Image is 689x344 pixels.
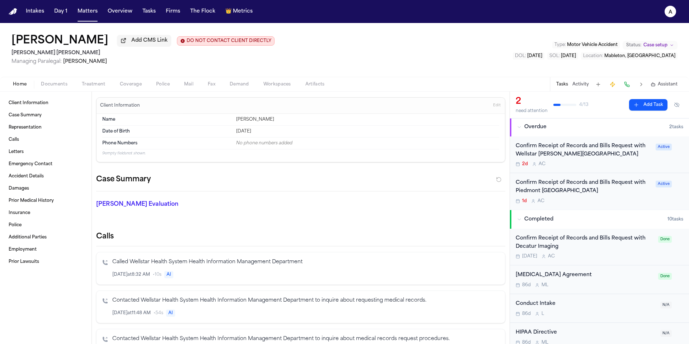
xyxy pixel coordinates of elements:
span: Coverage [120,82,142,87]
span: A C [548,254,555,259]
span: [DATE] at 11:48 AM [112,310,151,316]
a: Representation [6,122,86,133]
span: 86d [522,282,531,288]
div: Confirm Receipt of Records and Bills Request with Wellstar [PERSON_NAME][GEOGRAPHIC_DATA] [516,142,651,159]
span: Workspaces [263,82,291,87]
span: Edit [493,103,501,108]
div: No phone numbers added [236,140,499,146]
span: 1d [522,198,527,204]
span: Police [156,82,170,87]
div: Open task: Conduct Intake [510,294,689,323]
button: Add CMS Link [117,35,171,46]
button: The Flock [187,5,218,18]
span: SOL : [549,54,560,58]
button: Completed10tasks [510,210,689,229]
a: Matters [75,5,100,18]
span: [DATE] at 8:32 AM [112,272,150,278]
div: need attention [516,108,548,114]
span: 10 task s [667,217,683,222]
button: Overview [105,5,135,18]
span: Status: [626,42,641,48]
button: Edit [491,100,503,111]
button: Hide completed tasks (⌘⇧H) [670,99,683,111]
span: [DATE] [561,54,576,58]
span: Treatment [82,82,106,87]
a: Tasks [140,5,159,18]
button: Intakes [23,5,47,18]
span: Assistant [658,82,678,87]
div: [PERSON_NAME] [236,117,499,122]
a: Letters [6,146,86,158]
button: crownMetrics [222,5,256,18]
a: Case Summary [6,110,86,121]
span: A C [539,161,545,167]
span: [PERSON_NAME] [63,59,107,64]
img: Finch Logo [9,8,17,15]
div: [DATE] [236,129,499,134]
button: Make a Call [622,79,632,89]
button: Activity [572,82,589,87]
button: Firms [163,5,183,18]
div: HIPAA Directive [516,329,656,337]
span: Active [656,181,672,187]
span: 86d [522,311,531,317]
div: Open task: Retainer Agreement [510,265,689,294]
span: L [542,311,544,317]
button: Change status from Case setup [623,41,678,50]
span: DO NOT CONTACT CLIENT DIRECTLY [187,38,271,44]
span: Add CMS Link [131,37,168,44]
p: 9 empty fields not shown. [102,151,499,156]
a: Accident Details [6,171,86,182]
button: Edit DOL: 2024-12-12 [513,52,544,60]
button: Edit matter name [11,34,108,47]
span: N/A [660,330,672,337]
button: Add Task [593,79,603,89]
span: Done [658,236,672,243]
span: Artifacts [305,82,325,87]
span: Type : [554,43,566,47]
span: Mableton, [GEOGRAPHIC_DATA] [604,54,675,58]
a: Client Information [6,97,86,109]
button: Edit Location: Mableton, GA [581,52,678,60]
span: Case setup [643,42,667,48]
div: Open task: Confirm Receipt of Records and Bills Request with Wellstar Cobb Medical Center [510,136,689,173]
div: 2 [516,96,548,107]
dt: Date of Birth [102,129,232,134]
span: Managing Paralegal: [11,59,62,64]
h2: [PERSON_NAME] [PERSON_NAME] [11,49,275,57]
h2: Calls [96,232,505,242]
span: Fax [208,82,215,87]
a: Police [6,219,86,231]
dt: Name [102,117,232,122]
div: [MEDICAL_DATA] Agreement [516,271,654,279]
button: Tasks [556,82,568,87]
p: Called Wellstar Health System Health Information Management Department [112,258,499,266]
button: Edit client contact restriction [177,36,275,46]
p: [PERSON_NAME] Evaluation [96,200,227,209]
span: • 54s [154,310,163,316]
a: Insurance [6,207,86,219]
h3: Client Information [99,103,141,108]
span: 4 / 13 [579,102,589,108]
span: 2d [522,161,528,167]
h2: Case Summary [96,174,151,185]
div: Confirm Receipt of Records and Bills Request with Decatur Imaging [516,234,654,251]
p: Contacted Wellstar Health System Health Information Management Department to inquire about reques... [112,297,499,305]
span: Completed [524,216,553,223]
div: Open task: Confirm Receipt of Records and Bills Request with Piedmont Atlanta Hospital [510,173,689,210]
button: Create Immediate Task [608,79,618,89]
a: Additional Parties [6,232,86,243]
span: Mail [184,82,193,87]
span: Phone Numbers [102,140,137,146]
button: Edit SOL: 2026-12-12 [547,52,578,60]
span: AI [166,310,175,317]
a: Emergency Contact [6,158,86,170]
button: Overdue2tasks [510,118,689,136]
span: Home [13,82,27,87]
a: Prior Lawsuits [6,256,86,268]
